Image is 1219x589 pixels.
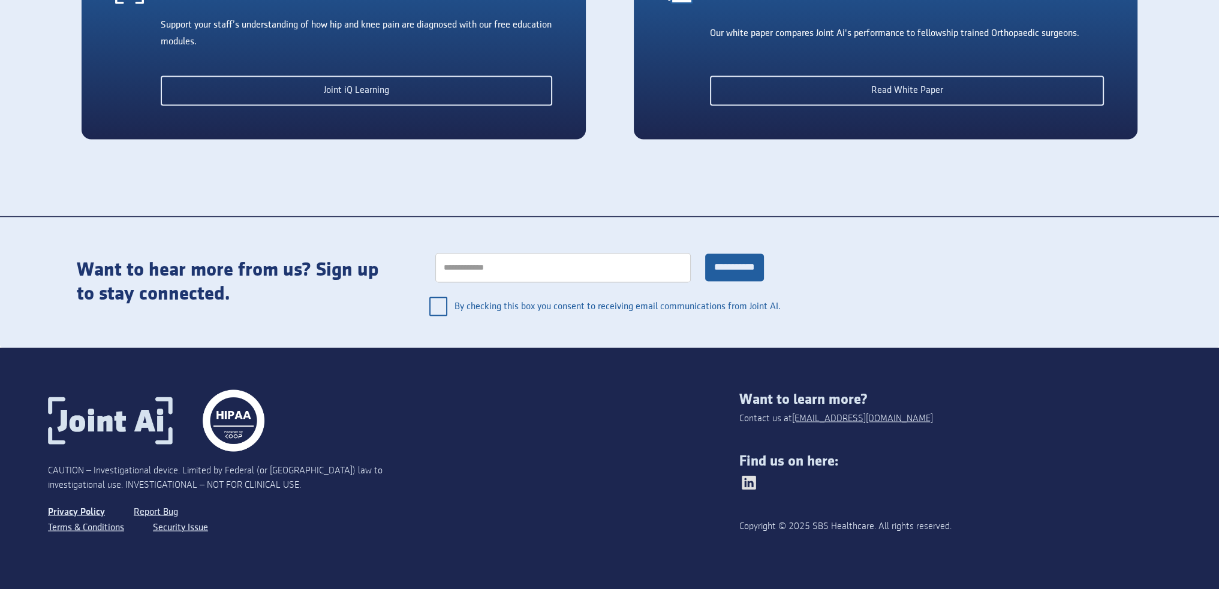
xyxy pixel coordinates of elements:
a: Read White Paper [710,75,1104,105]
a: Terms & Conditions [48,519,124,535]
form: general interest [417,241,782,324]
a: Joint iQ Learning [161,75,552,105]
div: Want to learn more? [739,391,1171,407]
div: Copyright © 2025 SBS Healthcare. All rights reserved. [739,519,1085,533]
div: Contact us at [739,411,933,425]
div: Want to hear more from us? Sign up to stay connected. [77,258,393,306]
span: By checking this box you consent to receiving email communications from Joint AI. [455,292,782,321]
a: Report Bug [134,504,178,519]
div: Support your staff’s understanding of how hip and knee pain are diagnosed with our free education... [161,17,552,50]
div: Our white paper compares Joint Ai's performance to fellowship trained Orthopaedic surgeons. [710,25,1104,42]
a: Privacy Policy [48,504,105,519]
div: CAUTION – Investigational device. Limited by Federal (or [GEOGRAPHIC_DATA]) law to investigationa... [48,463,394,492]
a: [EMAIL_ADDRESS][DOMAIN_NAME] [792,411,933,425]
a: Security Issue [153,519,208,535]
div: Find us on here: [739,452,1171,469]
